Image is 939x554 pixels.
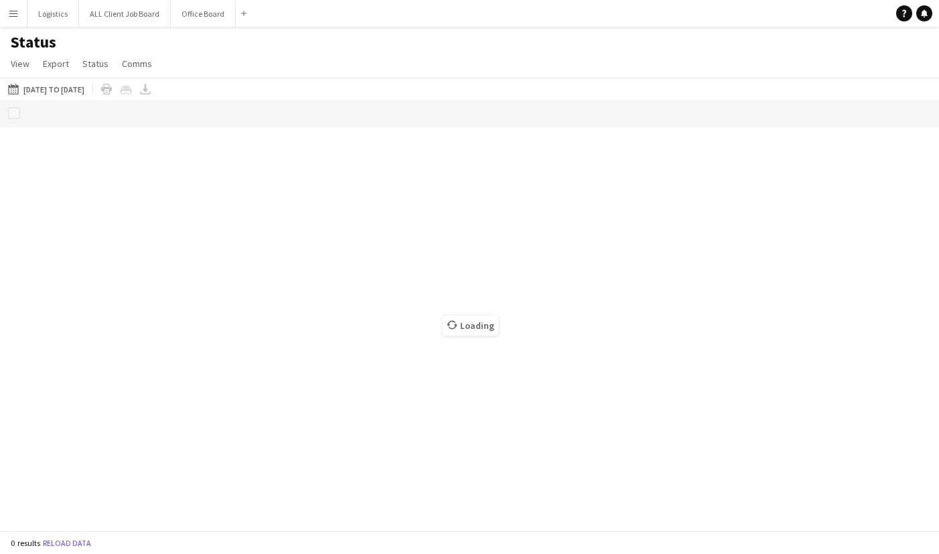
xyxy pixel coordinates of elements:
span: Export [43,58,69,70]
span: Status [82,58,109,70]
button: [DATE] to [DATE] [5,81,87,97]
a: Comms [117,55,157,72]
span: Loading [443,316,498,336]
a: Export [38,55,74,72]
button: Logistics [27,1,79,27]
a: Status [77,55,114,72]
button: ALL Client Job Board [79,1,171,27]
button: Office Board [171,1,236,27]
a: View [5,55,35,72]
button: Reload data [40,536,94,551]
span: Comms [122,58,152,70]
span: View [11,58,29,70]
